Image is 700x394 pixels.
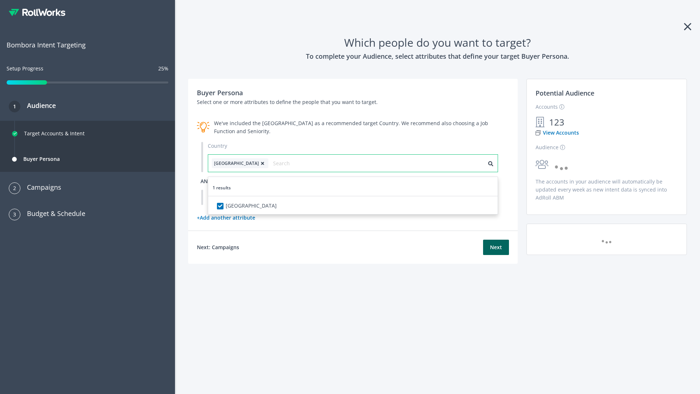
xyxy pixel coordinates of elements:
[536,143,565,151] label: Audience
[24,125,85,142] div: Target Accounts & Intent
[214,119,509,135] div: We've included the [GEOGRAPHIC_DATA] as a recommended target Country. We recommend also choosing ...
[536,178,678,202] p: The accounts in your audience will automatically be updated every week as new intent data is sync...
[188,34,687,51] h1: Which people do you want to target?
[536,103,564,111] label: Accounts
[545,115,569,129] span: 123
[20,208,85,219] h3: Budget & Schedule
[208,142,227,150] label: Country
[7,40,168,50] span: Bombora Intent Targeting
[201,178,211,185] span: and
[20,100,56,111] h3: Audience
[213,185,231,192] span: 1 results
[158,65,168,73] div: 25%
[13,101,16,112] span: 1
[13,209,16,220] span: 3
[197,88,509,98] h3: Buyer Persona
[9,9,166,16] div: RollWorks
[7,65,43,79] div: Setup Progress
[197,214,255,221] a: + Add another attribute
[536,129,579,137] a: View Accounts
[483,240,509,255] button: Next
[228,202,277,210] label: [GEOGRAPHIC_DATA]
[23,150,60,168] div: Buyer Persona
[197,98,509,106] p: Select one or more attributes to define the people that you want to target.
[214,158,259,169] span: [GEOGRAPHIC_DATA]
[188,51,687,61] h3: To complete your Audience, select attributes that define your target Buyer Persona.
[197,243,239,251] h4: Next: Campaigns
[536,88,678,103] h3: Potential Audience
[20,182,61,192] h3: Campaigns
[273,158,338,169] input: Search
[13,182,16,194] span: 2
